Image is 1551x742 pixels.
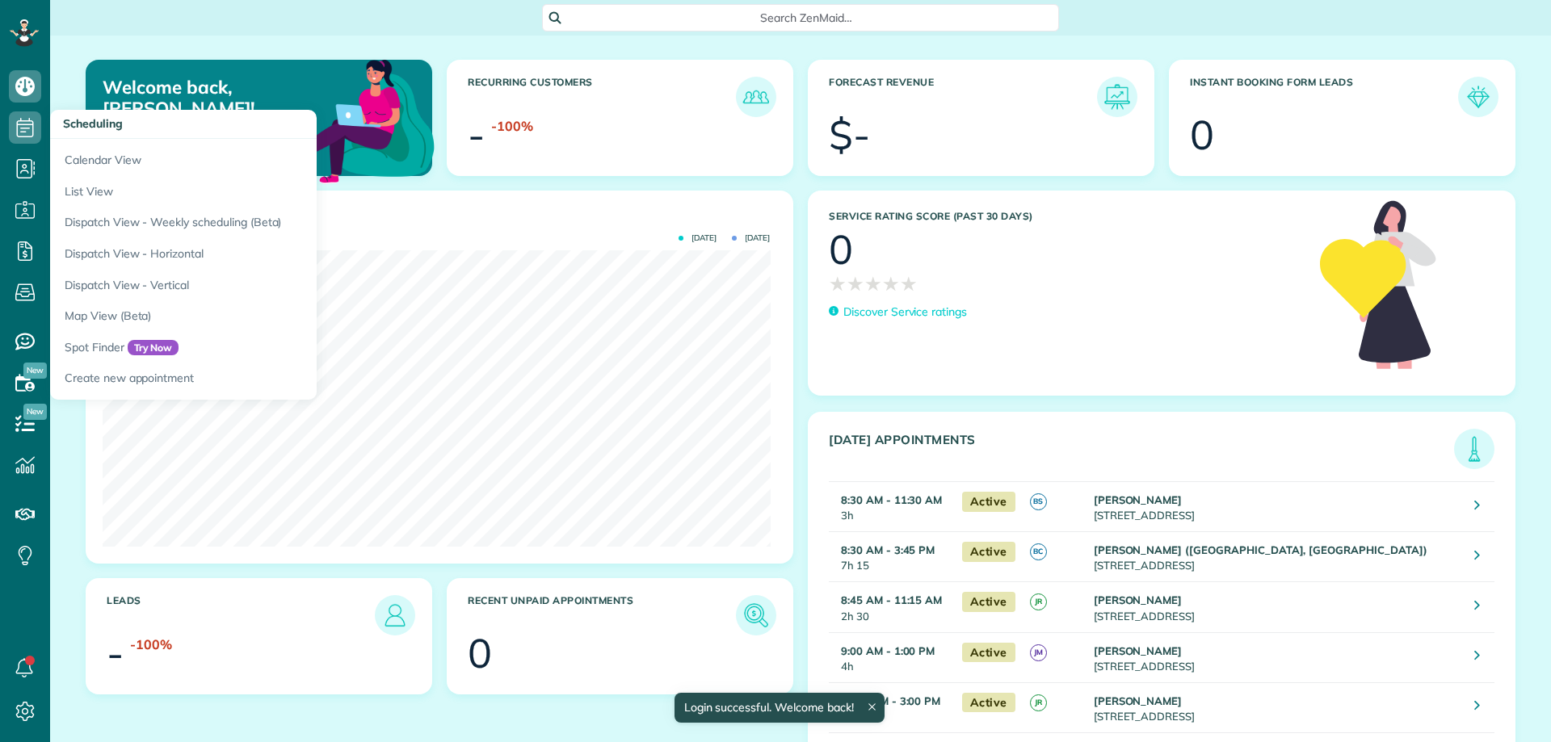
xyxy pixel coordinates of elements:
[468,595,736,635] h3: Recent unpaid appointments
[468,77,736,117] h3: Recurring Customers
[829,304,967,321] a: Discover Service ratings
[107,633,124,673] div: -
[962,592,1015,612] span: Active
[1458,433,1490,465] img: icon_todays_appointments-901f7ab196bb0bea1936b74009e4eb5ffbc2d2711fa7634e0d609ed5ef32b18b.png
[829,211,1304,222] h3: Service Rating score (past 30 days)
[1030,694,1047,711] span: JR
[1094,543,1427,556] strong: [PERSON_NAME] ([GEOGRAPHIC_DATA], [GEOGRAPHIC_DATA])
[962,643,1015,663] span: Active
[841,644,935,657] strong: 9:00 AM - 1:00 PM
[1094,593,1183,606] strong: [PERSON_NAME]
[1090,482,1463,532] td: [STREET_ADDRESS]
[128,340,179,356] span: Try Now
[900,270,918,298] span: ★
[1090,632,1463,682] td: [STREET_ADDRESS]
[107,595,375,635] h3: Leads
[1030,493,1047,510] span: BS
[50,207,454,238] a: Dispatch View - Weekly scheduling (Beta)
[1094,694,1183,707] strong: [PERSON_NAME]
[50,270,454,301] a: Dispatch View - Vertical
[740,599,772,631] img: icon_unpaid_appointments-47b8ce3997adf2238b356f14209ab4cced10bd1f174958f3ca8f1d0dd7fffeee.png
[864,270,882,298] span: ★
[829,270,847,298] span: ★
[829,77,1097,117] h3: Forecast Revenue
[841,543,935,556] strong: 8:30 AM - 3:45 PM
[1030,644,1047,661] span: JM
[50,176,454,208] a: List View
[468,115,485,155] div: -
[962,492,1015,512] span: Active
[1030,543,1047,560] span: BC
[962,693,1015,713] span: Active
[50,363,454,400] a: Create new appointment
[829,532,954,582] td: 7h 15
[674,693,884,723] div: Login successful. Welcome back!
[1101,81,1133,113] img: icon_forecast_revenue-8c13a41c7ed35a8dcfafea3cbb826a0462acb37728057bba2d056411b612bbbe.png
[843,304,967,321] p: Discover Service ratings
[130,635,172,654] div: -100%
[103,77,322,119] p: Welcome back, [PERSON_NAME]!
[829,482,954,532] td: 3h
[841,593,942,606] strong: 8:45 AM - 11:15 AM
[50,332,454,363] a: Spot FinderTry Now
[1190,115,1214,155] div: 0
[962,542,1015,562] span: Active
[379,599,411,631] img: icon_leads-1bed01f49abd5b7fead27621c3d59655bb73ed531f8eeb49469d10e621d6b896.png
[841,493,942,506] strong: 8:30 AM - 11:30 AM
[882,270,900,298] span: ★
[1090,682,1463,732] td: [STREET_ADDRESS]
[1094,493,1183,506] strong: [PERSON_NAME]
[829,229,853,270] div: 0
[50,300,454,332] a: Map View (Beta)
[107,212,776,226] h3: Actual Revenue this month
[829,632,954,682] td: 4h
[63,116,123,131] span: Scheduling
[1462,81,1494,113] img: icon_form_leads-04211a6a04a5b2264e4ee56bc0799ec3eb69b7e499cbb523a139df1d13a81ae0.png
[23,363,47,379] span: New
[23,404,47,420] span: New
[829,433,1454,469] h3: [DATE] Appointments
[829,682,954,732] td: 3h
[50,139,454,176] a: Calendar View
[732,234,770,242] span: [DATE]
[740,81,772,113] img: icon_recurring_customers-cf858462ba22bcd05b5a5880d41d6543d210077de5bb9ebc9590e49fd87d84ed.png
[50,238,454,270] a: Dispatch View - Horizontal
[1190,77,1458,117] h3: Instant Booking Form Leads
[1090,582,1463,632] td: [STREET_ADDRESS]
[281,41,438,198] img: dashboard_welcome-42a62b7d889689a78055ac9021e634bf52bae3f8056760290aed330b23ab8690.png
[829,582,954,632] td: 2h 30
[679,234,717,242] span: [DATE]
[1094,644,1183,657] strong: [PERSON_NAME]
[1090,532,1463,582] td: [STREET_ADDRESS]
[468,633,492,673] div: 0
[841,694,940,707] strong: 12:00 PM - 3:00 PM
[829,115,870,155] div: $-
[491,117,533,136] div: -100%
[1030,593,1047,610] span: JR
[847,270,864,298] span: ★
